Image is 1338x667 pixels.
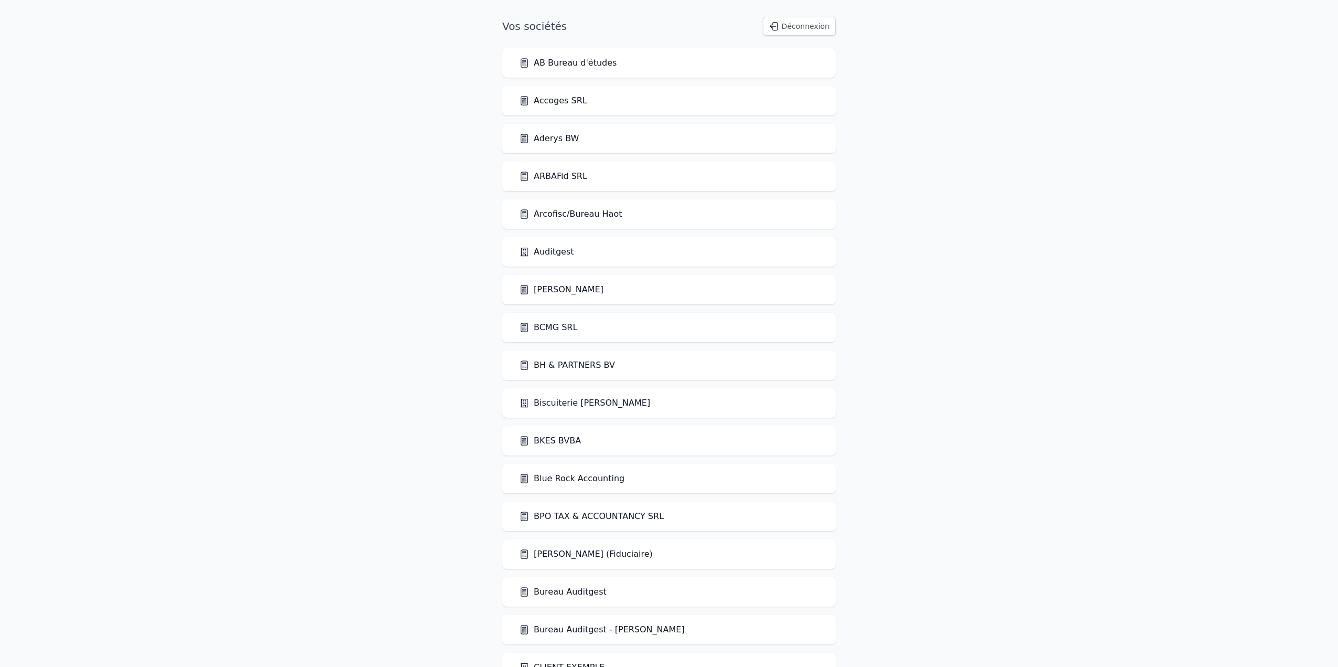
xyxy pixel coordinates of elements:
a: BH & PARTNERS BV [519,359,615,372]
a: Biscuiterie [PERSON_NAME] [519,397,650,409]
a: Aderys BW [519,132,579,145]
a: BCMG SRL [519,321,577,334]
a: Bureau Auditgest - [PERSON_NAME] [519,623,685,636]
a: Accoges SRL [519,94,587,107]
a: [PERSON_NAME] (Fiduciaire) [519,548,653,560]
button: Déconnexion [763,17,836,36]
a: Blue Rock Accounting [519,472,624,485]
a: BPO TAX & ACCOUNTANCY SRL [519,510,664,523]
a: ARBAFid SRL [519,170,587,183]
h1: Vos sociétés [502,19,567,34]
a: BKES BVBA [519,435,581,447]
a: [PERSON_NAME] [519,283,603,296]
a: Bureau Auditgest [519,586,607,598]
a: Arcofisc/Bureau Haot [519,208,622,220]
a: AB Bureau d'études [519,57,617,69]
a: Auditgest [519,246,574,258]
